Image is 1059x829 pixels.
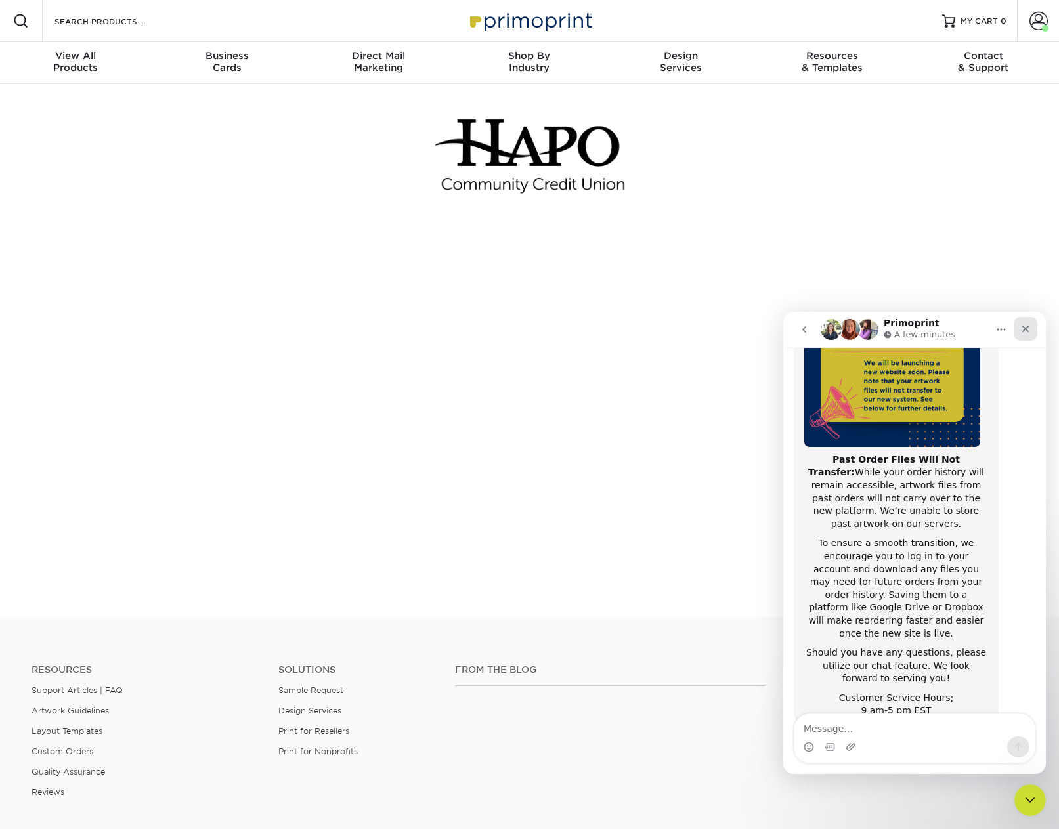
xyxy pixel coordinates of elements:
[961,16,998,27] span: MY CART
[32,726,102,736] a: Layout Templates
[11,402,251,425] textarea: Message…
[605,42,756,84] a: DesignServices
[756,50,907,74] div: & Templates
[455,664,765,675] h4: From the Blog
[454,50,605,74] div: Industry
[151,42,302,84] a: BusinessCards
[32,664,259,675] h4: Resources
[783,312,1046,774] iframe: Intercom live chat
[278,685,343,695] a: Sample Request
[21,335,205,373] div: Should you have any questions, please utilize our chat feature. We look forward to serving you!
[303,42,454,84] a: Direct MailMarketing
[278,726,349,736] a: Print for Resellers
[756,42,907,84] a: Resources& Templates
[908,50,1059,74] div: & Support
[32,767,105,776] a: Quality Assurance
[224,425,246,446] button: Send a message…
[25,142,177,166] b: Past Order Files Will Not Transfer:
[1001,16,1006,26] span: 0
[20,430,31,440] button: Emoji picker
[605,50,756,74] div: Services
[278,706,341,715] a: Design Services
[21,380,205,406] div: Customer Service Hours; 9 am-5 pm EST
[41,430,52,440] button: Gif picker
[21,225,205,328] div: To ensure a smooth transition, we encourage you to log in to your account and download any files ...
[431,116,628,198] img: Hapo Community Credit Union
[908,50,1059,62] span: Contact
[303,50,454,62] span: Direct Mail
[62,430,73,440] button: Upload attachment
[151,50,302,74] div: Cards
[151,50,302,62] span: Business
[278,664,435,675] h4: Solutions
[32,706,109,715] a: Artwork Guidelines
[303,50,454,74] div: Marketing
[1014,784,1046,816] iframe: Intercom live chat
[32,746,93,756] a: Custom Orders
[32,787,64,797] a: Reviews
[278,746,358,756] a: Print for Nonprofits
[605,50,756,62] span: Design
[53,13,181,29] input: SEARCH PRODUCTS.....
[32,685,123,695] a: Support Articles | FAQ
[908,42,1059,84] a: Contact& Support
[454,50,605,62] span: Shop By
[464,7,595,35] img: Primoprint
[756,50,907,62] span: Resources
[21,142,205,219] div: While your order history will remain accessible, artwork files from past orders will not carry ov...
[454,42,605,84] a: Shop ByIndustry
